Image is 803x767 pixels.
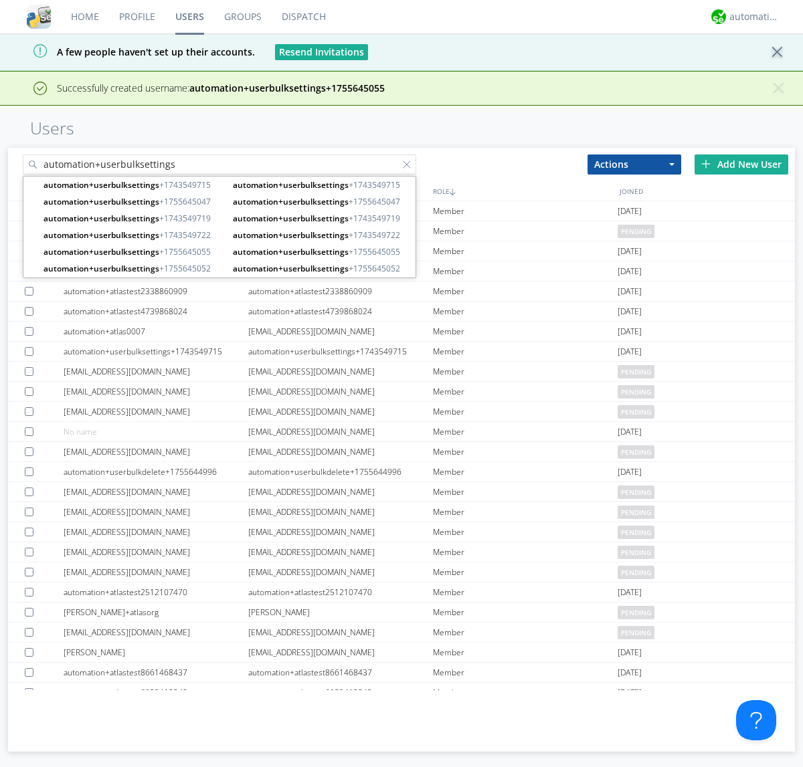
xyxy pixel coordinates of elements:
span: +1743549722 [43,229,223,241]
span: [DATE] [618,462,642,482]
div: Member [433,322,618,341]
div: [EMAIL_ADDRESS][DOMAIN_NAME] [64,362,248,381]
div: automation+atlastest4739868024 [64,302,248,321]
img: d2d01cd9b4174d08988066c6d424eccd [711,9,726,24]
strong: automation+userbulksettings [233,246,349,257]
div: automation+userbulksettings+1743549715 [64,342,248,361]
div: automation+atlastest2512107470 [248,582,433,602]
div: Member [433,422,618,441]
div: [EMAIL_ADDRESS][DOMAIN_NAME] [64,382,248,401]
div: automation+atlastest8661468437 [64,663,248,682]
div: Member [433,522,618,542]
strong: automation+userbulksettings [233,213,349,224]
span: [DATE] [618,643,642,663]
div: Member [433,282,618,301]
div: Member [433,302,618,321]
strong: automation+userbulksettings [43,229,159,241]
strong: automation+userbulksettings [43,179,159,191]
div: [EMAIL_ADDRESS][DOMAIN_NAME] [64,522,248,542]
div: Member [433,201,618,221]
img: cddb5a64eb264b2086981ab96f4c1ba7 [27,5,51,29]
div: Member [433,623,618,642]
span: pending [618,405,654,419]
span: +1755645052 [43,262,223,275]
span: A few people haven't set up their accounts. [10,45,255,58]
div: automation+atlastest4739868024 [248,302,433,321]
div: Member [433,582,618,602]
span: +1755645052 [233,262,412,275]
div: [EMAIL_ADDRESS][DOMAIN_NAME] [248,522,433,542]
div: JOINED [616,181,803,201]
div: automation+atlastest6923418242 [64,683,248,702]
a: [EMAIL_ADDRESS][DOMAIN_NAME][EMAIL_ADDRESS][DOMAIN_NAME]Memberpending [8,382,795,402]
div: Member [433,261,618,281]
span: [DATE] [618,342,642,362]
div: Member [433,562,618,582]
div: [EMAIL_ADDRESS][DOMAIN_NAME] [248,482,433,502]
a: automation+atlastest1971468035automation+atlastest1971468035Member[DATE] [8,201,795,221]
div: ROLE [430,181,616,201]
div: [EMAIL_ADDRESS][DOMAIN_NAME] [64,402,248,421]
span: pending [618,445,654,459]
a: [EMAIL_ADDRESS][DOMAIN_NAME][EMAIL_ADDRESS][DOMAIN_NAME]Memberpending [8,362,795,382]
a: [EMAIL_ADDRESS][DOMAIN_NAME][EMAIL_ADDRESS][DOMAIN_NAME]Memberpending [8,562,795,582]
a: automation+atlastest2338860909automation+atlastest2338860909Member[DATE] [8,282,795,302]
span: [DATE] [618,282,642,302]
a: automation+atlastest2512107470automation+atlastest2512107470Member[DATE] [8,582,795,602]
div: [PERSON_NAME]+atlasorg [64,602,248,622]
span: pending [618,626,654,639]
div: Member [433,683,618,702]
div: Member [433,643,618,662]
strong: automation+userbulksettings [233,229,349,241]
div: [EMAIL_ADDRESS][DOMAIN_NAME] [64,502,248,522]
strong: automation+userbulksettings [233,196,349,207]
div: [EMAIL_ADDRESS][DOMAIN_NAME] [248,562,433,582]
span: pending [618,566,654,579]
a: [EMAIL_ADDRESS][DOMAIN_NAME][EMAIL_ADDRESS][DOMAIN_NAME]Memberpending [8,542,795,562]
div: automation+atlas0007 [64,322,248,341]
div: [EMAIL_ADDRESS][DOMAIN_NAME] [248,402,433,421]
div: [EMAIL_ADDRESS][DOMAIN_NAME] [248,362,433,381]
a: automation+atlastest6923418242automation+atlastest6923418242Member[DATE] [8,683,795,703]
span: +1743549722 [233,229,412,241]
div: automation+userbulkdelete+1755644996 [64,462,248,481]
div: Member [433,663,618,682]
span: pending [618,225,654,238]
strong: automation+userbulksettings [233,263,349,274]
a: automation+atlastest5280709310automation+atlastest5280709310Member[DATE] [8,261,795,282]
div: [EMAIL_ADDRESS][DOMAIN_NAME] [248,442,433,461]
a: [PERSON_NAME]+atlasorg[PERSON_NAME]Memberpending [8,602,795,623]
a: automation+atlastest8661468437automation+atlastest8661468437Member[DATE] [8,663,795,683]
div: automation+atlastest8661468437 [248,663,433,682]
span: [DATE] [618,241,642,261]
div: [EMAIL_ADDRESS][DOMAIN_NAME] [248,623,433,642]
span: pending [618,526,654,539]
a: automation+atlastest4739868024automation+atlastest4739868024Member[DATE] [8,302,795,322]
a: [EMAIL_ADDRESS][DOMAIN_NAME][EMAIL_ADDRESS][DOMAIN_NAME]Memberpending [8,502,795,522]
div: automation+userbulksettings+1743549715 [248,342,433,361]
span: [DATE] [618,683,642,703]
span: +1743549719 [43,212,223,225]
div: Member [433,241,618,261]
div: automation+userbulkdelete+1755644996 [248,462,433,481]
div: [EMAIL_ADDRESS][DOMAIN_NAME] [64,562,248,582]
div: Member [433,442,618,461]
span: Successfully created username: [57,82,385,94]
div: Member [433,462,618,481]
div: [EMAIL_ADDRESS][DOMAIN_NAME] [64,623,248,642]
div: [EMAIL_ADDRESS][DOMAIN_NAME] [248,382,433,401]
iframe: Toggle Customer Support [736,700,776,740]
div: Member [433,482,618,502]
div: automation+atlastest6923418242 [248,683,433,702]
div: [PERSON_NAME] [248,602,433,622]
div: Add New User [695,154,788,175]
a: No name[EMAIL_ADDRESS][DOMAIN_NAME]Member[DATE] [8,422,795,442]
span: No name [64,426,97,437]
span: pending [618,485,654,499]
a: [PERSON_NAME][EMAIL_ADDRESS][DOMAIN_NAME]Member[DATE] [8,643,795,663]
div: Member [433,221,618,241]
a: [EMAIL_ADDRESS][DOMAIN_NAME][EMAIL_ADDRESS][DOMAIN_NAME]Memberpending [8,482,795,502]
span: +1755645055 [43,245,223,258]
div: [PERSON_NAME] [64,643,248,662]
div: automation+atlas [729,10,780,23]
